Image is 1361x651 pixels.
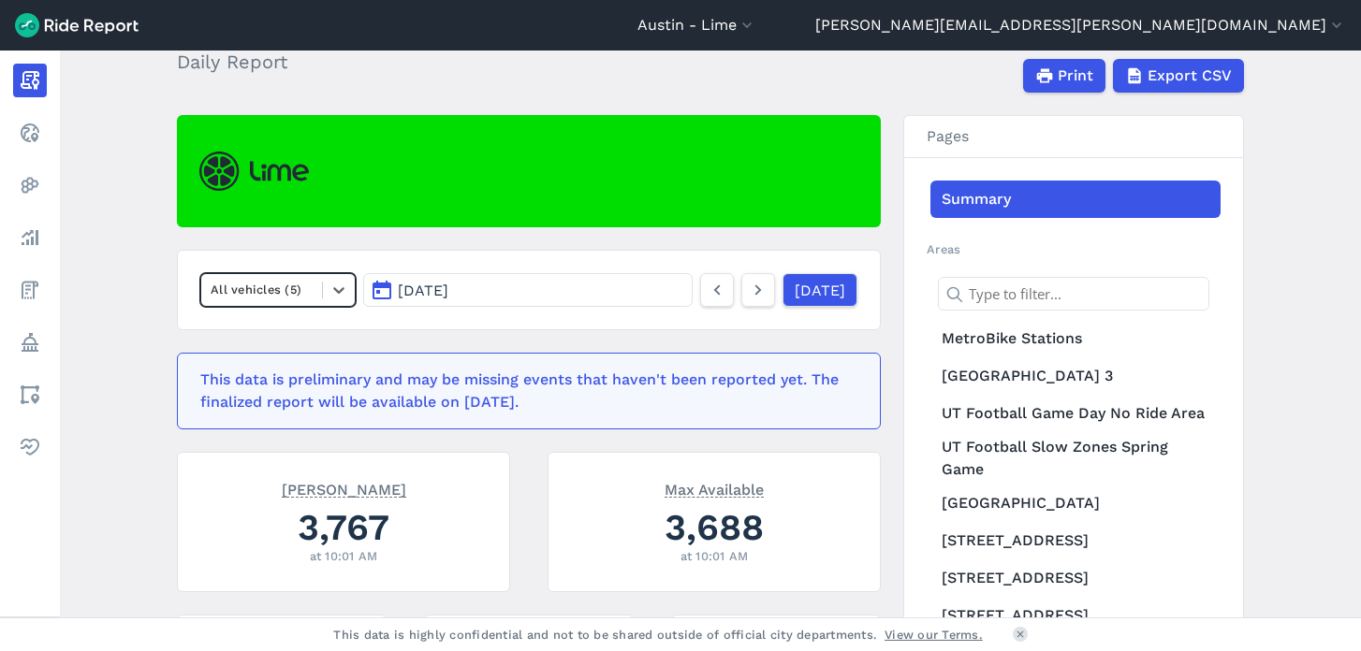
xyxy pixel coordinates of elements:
div: 3,688 [571,501,857,553]
a: Policy [13,325,47,359]
button: [DATE] [363,273,693,307]
div: at 10:01 AM [200,547,487,565]
a: View our Terms. [885,626,983,644]
a: [STREET_ADDRESS] [930,522,1221,559]
a: Heatmaps [13,168,47,202]
div: This data is preliminary and may be missing events that haven't been reported yet. The finalized ... [200,369,846,413]
button: [PERSON_NAME][EMAIL_ADDRESS][PERSON_NAME][DOMAIN_NAME] [815,14,1346,36]
button: Export CSV [1113,59,1244,93]
a: UT Football Game Day No Ride Area [930,395,1221,432]
a: [STREET_ADDRESS] [930,559,1221,597]
input: Type to filter... [938,277,1209,311]
span: Export CSV [1148,65,1232,87]
a: Areas [13,378,47,412]
button: Print [1023,59,1105,93]
a: Analyze [13,221,47,254]
a: [STREET_ADDRESS] [930,597,1221,634]
img: Ride Report [15,13,139,37]
a: Summary [930,181,1221,218]
div: at 10:01 AM [571,547,857,565]
a: [DATE] [783,273,857,307]
a: Realtime [13,116,47,150]
a: Fees [13,273,47,307]
span: [PERSON_NAME] [282,479,406,498]
a: MetroBike Stations [930,320,1221,357]
a: UT Football Slow Zones Spring Game [930,432,1221,485]
h2: Daily Report [177,48,299,76]
span: [DATE] [398,282,448,299]
span: Print [1058,65,1093,87]
h2: Areas [927,240,1221,258]
span: Max Available [665,479,764,498]
a: Report [13,64,47,97]
button: Austin - Lime [637,14,756,36]
a: [GEOGRAPHIC_DATA] [930,485,1221,522]
img: Lime [199,152,309,191]
a: Health [13,430,47,464]
a: [GEOGRAPHIC_DATA] 3 [930,357,1221,395]
h3: Pages [904,116,1243,158]
div: 3,767 [200,501,487,553]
